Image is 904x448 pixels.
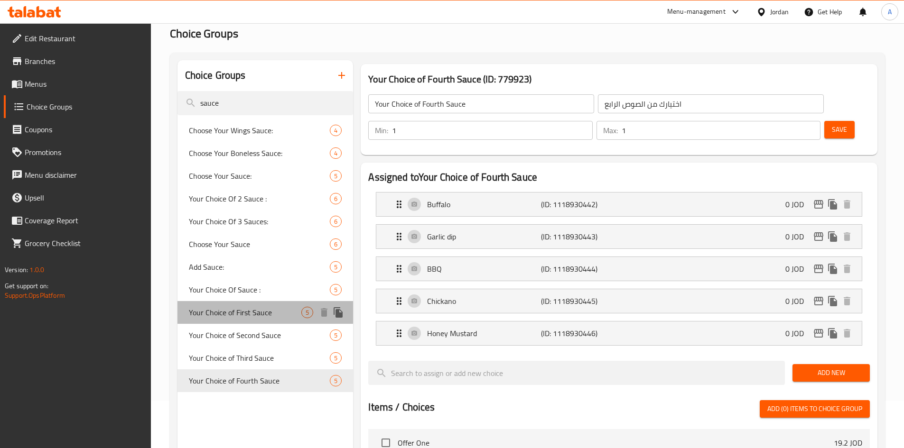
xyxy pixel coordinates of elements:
a: Upsell [4,186,151,209]
span: A [888,7,892,17]
div: Choices [330,261,342,273]
div: Your Choice Of 2 Sauce :6 [177,187,354,210]
span: 5 [330,263,341,272]
div: Choose Your Sauce6 [177,233,354,256]
span: Promotions [25,146,143,158]
span: Grocery Checklist [25,238,143,249]
li: Expand [368,188,870,220]
span: Choose Your Sauce: [189,170,330,182]
div: Choices [330,375,342,386]
li: Expand [368,285,870,317]
div: Choices [301,307,313,318]
span: Add New [800,367,862,379]
div: Choose Your Wings Sauce:4 [177,119,354,142]
span: Choice Groups [170,23,238,44]
h2: Choice Groups [185,68,246,82]
a: Menu disclaimer [4,164,151,186]
span: 5 [302,308,313,317]
span: Edit Restaurant [25,33,143,44]
span: Your Choice of Second Sauce [189,329,330,341]
a: Support.OpsPlatform [5,289,65,302]
div: Choices [330,216,342,227]
span: Choose Your Boneless Sauce: [189,147,330,159]
button: delete [317,305,331,320]
div: Choices [330,125,342,136]
div: Your Choice of Second Sauce5 [177,324,354,347]
button: delete [840,294,854,308]
div: Choices [330,193,342,204]
div: Expand [376,192,862,216]
a: Grocery Checklist [4,232,151,255]
span: Your Choice Of Sauce : [189,284,330,295]
span: Menu disclaimer [25,169,143,181]
button: edit [811,294,826,308]
span: 4 [330,126,341,135]
div: Expand [376,225,862,248]
p: (ID: 1118930443) [541,231,617,242]
a: Branches [4,50,151,73]
div: Add Sauce:5 [177,256,354,278]
button: delete [840,326,854,340]
input: search [368,361,785,385]
div: Your Choice of First Sauce5deleteduplicate [177,301,354,324]
span: Get support on: [5,280,48,292]
button: duplicate [826,326,840,340]
span: Your Choice of First Sauce [189,307,302,318]
span: Choice Groups [27,101,143,112]
span: 5 [330,376,341,385]
span: Coverage Report [25,215,143,226]
button: Save [824,121,855,138]
button: edit [811,229,826,244]
span: Upsell [25,192,143,203]
button: duplicate [826,197,840,211]
p: (ID: 1118930446) [541,328,617,339]
button: edit [811,197,826,211]
a: Coverage Report [4,209,151,232]
a: Edit Restaurant [4,27,151,50]
button: edit [811,262,826,276]
span: Add Sauce: [189,261,330,273]
span: Choose Your Sauce [189,238,330,250]
div: Your Choice of Fourth Sauce5 [177,369,354,392]
span: 5 [330,172,341,181]
button: delete [840,229,854,244]
p: Buffalo [427,199,541,210]
button: delete [840,197,854,211]
li: Expand [368,220,870,253]
span: 5 [330,331,341,340]
p: Max: [603,125,618,136]
span: Add (0) items to choice group [767,403,862,415]
div: Choose Your Boneless Sauce:4 [177,142,354,165]
div: Your Choice Of 3 Sauces:6 [177,210,354,233]
p: 0 JOD [785,231,811,242]
span: 6 [330,194,341,203]
span: 5 [330,285,341,294]
span: Choose Your Wings Sauce: [189,125,330,136]
button: duplicate [826,294,840,308]
span: Menus [25,78,143,90]
button: Add New [792,364,870,382]
span: 5 [330,354,341,363]
h2: Assigned to Your Choice of Fourth Sauce [368,170,870,184]
li: Expand [368,253,870,285]
div: Choices [330,147,342,159]
a: Choice Groups [4,95,151,118]
a: Promotions [4,141,151,164]
p: Min: [375,125,388,136]
div: Choices [330,352,342,364]
p: Chickano [427,295,541,307]
button: Add (0) items to choice group [760,400,870,418]
button: duplicate [331,305,345,320]
a: Menus [4,73,151,95]
h2: Items / Choices [368,400,435,414]
div: Expand [376,257,862,281]
p: 0 JOD [785,263,811,274]
span: 6 [330,217,341,226]
p: Honey Mustard [427,328,541,339]
div: Choices [330,238,342,250]
button: edit [811,326,826,340]
p: 0 JOD [785,295,811,307]
p: BBQ [427,263,541,274]
button: delete [840,262,854,276]
div: Jordan [770,7,789,17]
